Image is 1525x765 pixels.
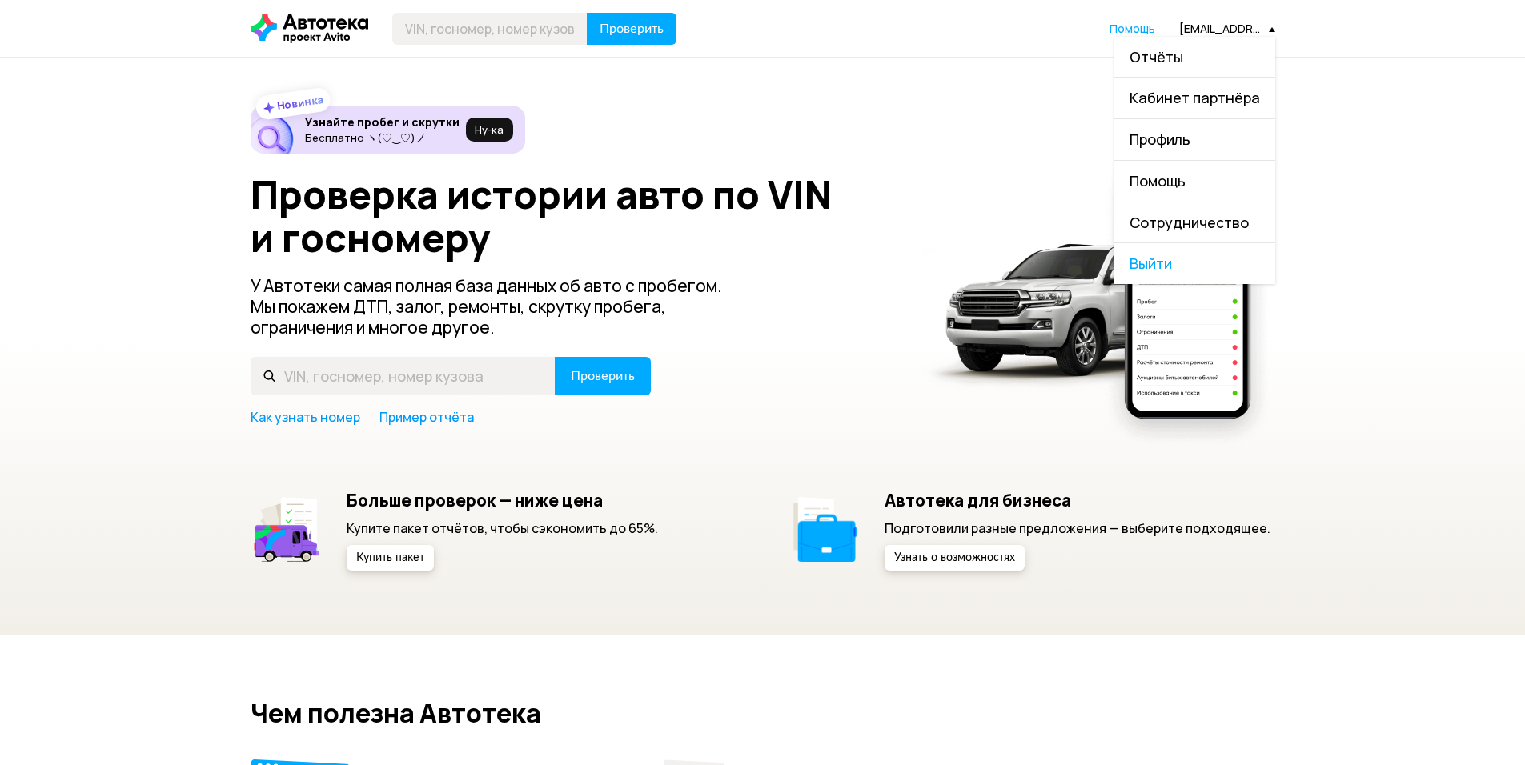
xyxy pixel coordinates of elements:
[555,357,651,395] button: Проверить
[885,490,1270,511] h5: Автотека для бизнеса
[251,408,360,426] a: Как узнать номер
[1114,119,1275,160] a: Профиль
[305,131,460,144] p: Бесплатно ヽ(♡‿♡)ノ
[251,275,748,338] p: У Автотеки самая полная база данных об авто с пробегом. Мы покажем ДТП, залог, ремонты, скрутку п...
[392,13,588,45] input: VIN, госномер, номер кузова
[571,370,635,382] span: Проверить
[251,357,556,395] input: VIN, госномер, номер кузова
[1114,78,1275,118] a: Кабинет партнёра
[1110,21,1155,37] a: Помощь
[894,552,1015,563] span: Узнать о возможностях
[475,123,504,136] span: Ну‑ка
[1130,171,1186,190] span: Помощь
[379,408,474,426] a: Пример отчёта
[347,519,658,537] p: Купите пакет отчётов, чтобы сэкономить до 65%.
[1114,243,1275,284] span: Выйти
[600,22,664,35] span: Проверить
[1130,47,1183,66] span: Отчёты
[1130,213,1249,232] span: Сотрудничество
[1130,130,1190,149] span: Профиль
[347,490,658,511] h5: Больше проверок — ниже цена
[1110,21,1155,36] span: Помощь
[1114,161,1275,202] a: Помощь
[251,173,901,259] h1: Проверка истории авто по VIN и госномеру
[885,545,1025,571] button: Узнать о возможностях
[885,519,1270,537] p: Подготовили разные предложения — выберите подходящее.
[275,92,324,113] strong: Новинка
[1114,37,1275,78] a: Отчёты
[587,13,676,45] button: Проверить
[305,115,460,130] h6: Узнайте пробег и скрутки
[356,552,424,563] span: Купить пакет
[1114,202,1275,243] a: Сотрудничество
[1179,21,1275,36] div: [EMAIL_ADDRESS][DOMAIN_NAME]
[1130,88,1260,107] span: Кабинет партнёра
[347,545,434,571] button: Купить пакет
[251,699,1275,727] h2: Чем полезна Автотека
